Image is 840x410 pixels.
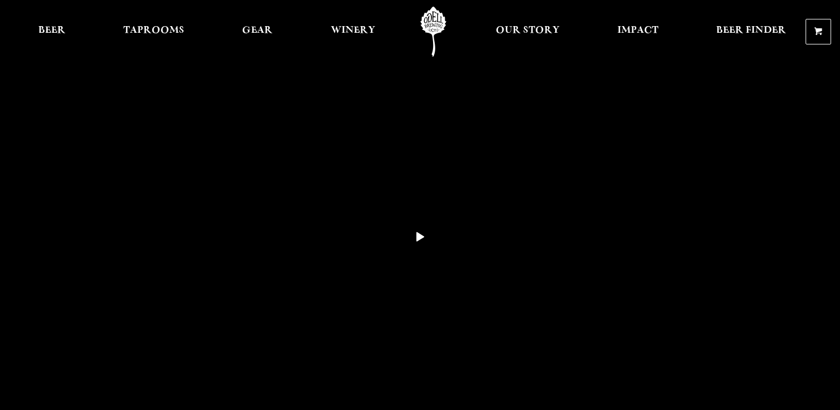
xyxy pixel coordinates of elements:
[413,7,454,57] a: Odell Home
[31,7,73,57] a: Beer
[123,26,184,35] span: Taprooms
[716,26,786,35] span: Beer Finder
[116,7,192,57] a: Taprooms
[324,7,383,57] a: Winery
[617,26,658,35] span: Impact
[242,26,273,35] span: Gear
[331,26,375,35] span: Winery
[709,7,793,57] a: Beer Finder
[489,7,567,57] a: Our Story
[496,26,560,35] span: Our Story
[38,26,66,35] span: Beer
[235,7,280,57] a: Gear
[610,7,666,57] a: Impact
